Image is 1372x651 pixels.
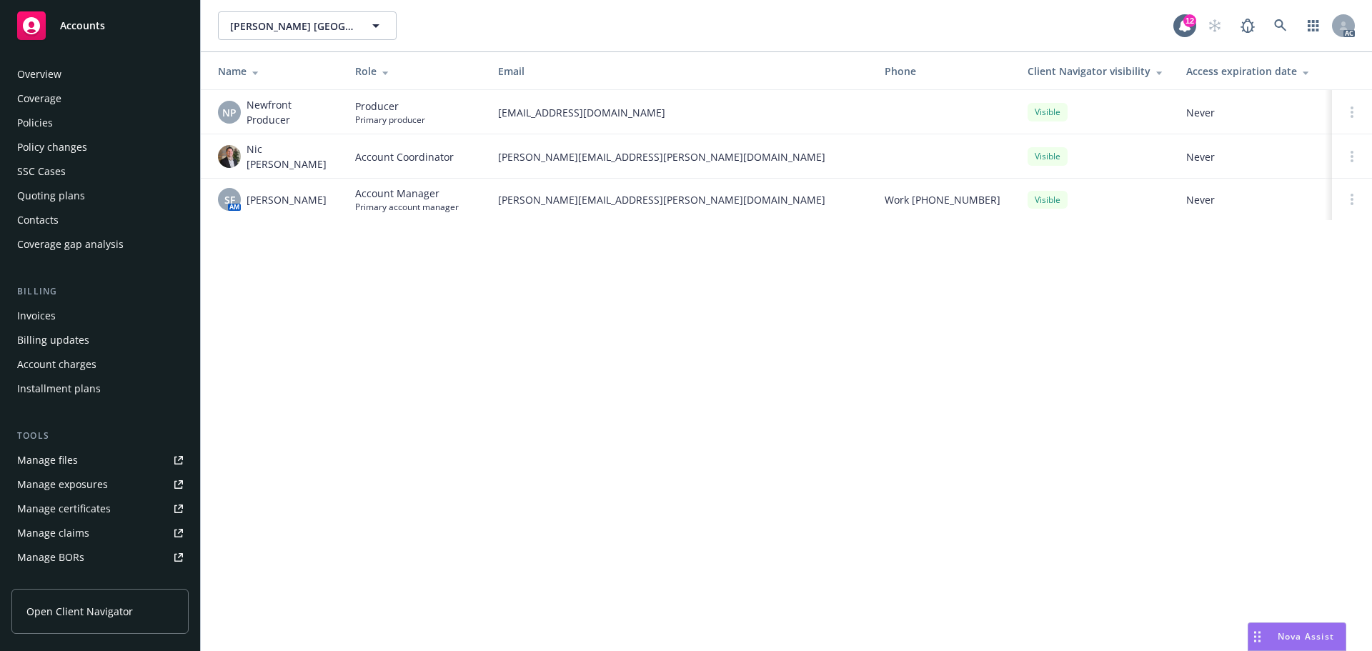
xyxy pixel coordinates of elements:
[17,136,87,159] div: Policy changes
[17,111,53,134] div: Policies
[17,449,78,472] div: Manage files
[11,353,189,376] a: Account charges
[17,63,61,86] div: Overview
[26,604,133,619] span: Open Client Navigator
[355,64,475,79] div: Role
[17,87,61,110] div: Coverage
[1028,103,1068,121] div: Visible
[885,192,1000,207] span: Work [PHONE_NUMBER]
[11,160,189,183] a: SSC Cases
[11,6,189,46] a: Accounts
[498,64,862,79] div: Email
[17,377,101,400] div: Installment plans
[1028,147,1068,165] div: Visible
[17,473,108,496] div: Manage exposures
[11,87,189,110] a: Coverage
[1299,11,1328,40] a: Switch app
[17,522,89,545] div: Manage claims
[11,184,189,207] a: Quoting plans
[11,329,189,352] a: Billing updates
[1183,14,1196,27] div: 12
[247,97,332,127] span: Newfront Producer
[17,160,66,183] div: SSC Cases
[11,473,189,496] a: Manage exposures
[1028,191,1068,209] div: Visible
[11,136,189,159] a: Policy changes
[11,546,189,569] a: Manage BORs
[1278,630,1334,642] span: Nova Assist
[11,209,189,232] a: Contacts
[17,353,96,376] div: Account charges
[355,99,425,114] span: Producer
[218,145,241,168] img: photo
[498,105,862,120] span: [EMAIL_ADDRESS][DOMAIN_NAME]
[224,192,235,207] span: SF
[1266,11,1295,40] a: Search
[1186,149,1321,164] span: Never
[11,449,189,472] a: Manage files
[17,209,59,232] div: Contacts
[11,377,189,400] a: Installment plans
[355,114,425,126] span: Primary producer
[218,64,332,79] div: Name
[355,201,459,213] span: Primary account manager
[17,546,84,569] div: Manage BORs
[1186,192,1321,207] span: Never
[11,522,189,545] a: Manage claims
[11,63,189,86] a: Overview
[247,192,327,207] span: [PERSON_NAME]
[11,233,189,256] a: Coverage gap analysis
[218,11,397,40] button: [PERSON_NAME] [GEOGRAPHIC_DATA] / Unique Product Source Inc.
[498,149,862,164] span: [PERSON_NAME][EMAIL_ADDRESS][PERSON_NAME][DOMAIN_NAME]
[11,570,189,593] a: Summary of insurance
[11,304,189,327] a: Invoices
[498,192,862,207] span: [PERSON_NAME][EMAIL_ADDRESS][PERSON_NAME][DOMAIN_NAME]
[60,20,105,31] span: Accounts
[11,111,189,134] a: Policies
[17,329,89,352] div: Billing updates
[1233,11,1262,40] a: Report a Bug
[11,429,189,443] div: Tools
[11,284,189,299] div: Billing
[355,186,459,201] span: Account Manager
[17,184,85,207] div: Quoting plans
[1200,11,1229,40] a: Start snowing
[355,149,454,164] span: Account Coordinator
[247,141,332,172] span: Nic [PERSON_NAME]
[17,570,126,593] div: Summary of insurance
[1186,64,1321,79] div: Access expiration date
[17,497,111,520] div: Manage certificates
[222,105,237,120] span: NP
[230,19,354,34] span: [PERSON_NAME] [GEOGRAPHIC_DATA] / Unique Product Source Inc.
[1028,64,1163,79] div: Client Navigator visibility
[1248,623,1266,650] div: Drag to move
[17,233,124,256] div: Coverage gap analysis
[11,497,189,520] a: Manage certificates
[1186,105,1321,120] span: Never
[1248,622,1346,651] button: Nova Assist
[885,64,1005,79] div: Phone
[17,304,56,327] div: Invoices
